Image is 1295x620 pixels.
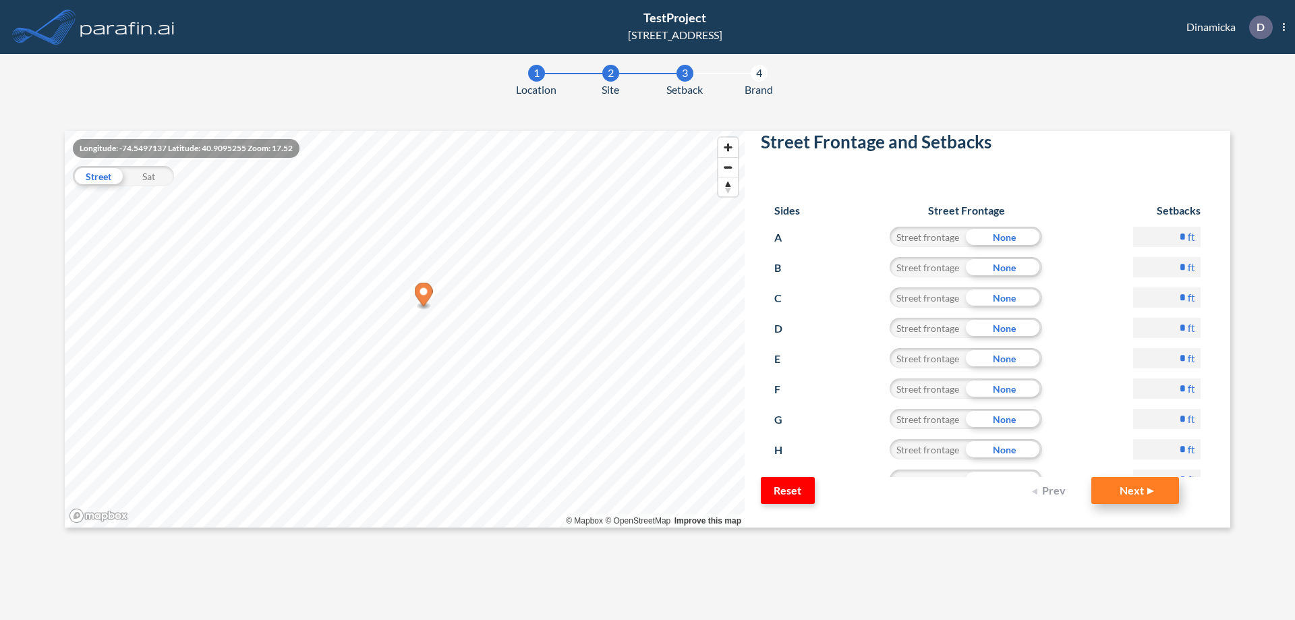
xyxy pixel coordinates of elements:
[761,132,1214,158] h2: Street Frontage and Setbacks
[774,439,799,461] p: H
[1024,477,1078,504] button: Prev
[877,204,1056,217] h6: Street Frontage
[1091,477,1179,504] button: Next
[774,287,799,309] p: C
[1188,321,1195,335] label: ft
[602,82,619,98] span: Site
[718,177,738,196] button: Reset bearing to north
[602,65,619,82] div: 2
[528,65,545,82] div: 1
[890,227,966,247] div: Street frontage
[890,470,966,490] div: Street frontage
[643,10,706,25] span: TestProject
[1188,443,1195,456] label: ft
[761,477,815,504] button: Reset
[1188,473,1195,486] label: ft
[73,139,299,158] div: Longitude: -74.5497137 Latitude: 40.9095255 Zoom: 17.52
[774,378,799,400] p: F
[1188,291,1195,304] label: ft
[566,516,603,526] a: Mapbox
[774,257,799,279] p: B
[516,82,556,98] span: Location
[751,65,768,82] div: 4
[890,287,966,308] div: Street frontage
[1257,21,1265,33] p: D
[966,470,1042,490] div: None
[966,318,1042,338] div: None
[966,348,1042,368] div: None
[966,287,1042,308] div: None
[65,131,745,528] canvas: Map
[1188,260,1195,274] label: ft
[605,516,670,526] a: OpenStreetMap
[890,409,966,429] div: Street frontage
[666,82,703,98] span: Setback
[774,204,800,217] h6: Sides
[890,439,966,459] div: Street frontage
[966,439,1042,459] div: None
[745,82,773,98] span: Brand
[677,65,693,82] div: 3
[774,318,799,339] p: D
[674,516,741,526] a: Improve this map
[966,409,1042,429] div: None
[73,166,123,186] div: Street
[1188,382,1195,395] label: ft
[1133,204,1201,217] h6: Setbacks
[890,257,966,277] div: Street frontage
[774,470,799,491] p: I
[718,157,738,177] button: Zoom out
[415,283,433,310] div: Map marker
[69,508,128,524] a: Mapbox homepage
[78,13,177,40] img: logo
[718,138,738,157] button: Zoom in
[123,166,174,186] div: Sat
[774,348,799,370] p: E
[890,348,966,368] div: Street frontage
[890,378,966,399] div: Street frontage
[966,257,1042,277] div: None
[628,27,722,43] div: [STREET_ADDRESS]
[890,318,966,338] div: Street frontage
[966,378,1042,399] div: None
[774,227,799,248] p: A
[774,409,799,430] p: G
[1166,16,1285,39] div: Dinamicka
[1188,230,1195,244] label: ft
[718,158,738,177] span: Zoom out
[1188,412,1195,426] label: ft
[1188,351,1195,365] label: ft
[966,227,1042,247] div: None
